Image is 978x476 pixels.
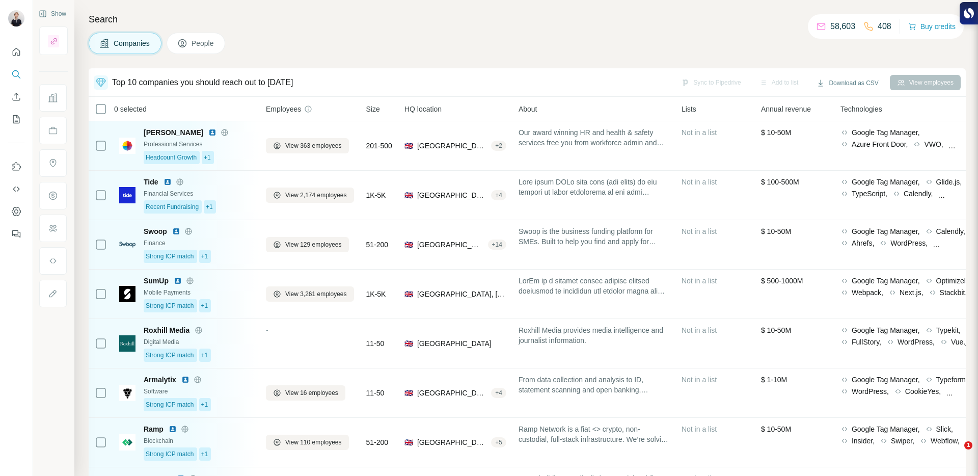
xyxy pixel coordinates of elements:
[809,75,885,91] button: Download as CSV
[8,10,24,27] img: Avatar
[404,104,442,114] span: HQ location
[417,289,506,299] span: [GEOGRAPHIC_DATA], [GEOGRAPHIC_DATA]
[852,189,887,199] span: TypeScript,
[417,141,487,151] span: [GEOGRAPHIC_DATA], [GEOGRAPHIC_DATA]
[8,180,24,198] button: Use Surfe API
[964,441,972,449] span: 1
[931,436,960,446] span: Webflow,
[89,12,966,27] h4: Search
[266,104,301,114] span: Employees
[266,138,349,153] button: View 363 employees
[936,375,968,385] span: Typeform,
[852,226,920,236] span: Google Tag Manager,
[682,425,717,433] span: Not in a list
[852,375,920,385] span: Google Tag Manager,
[417,388,487,398] span: [GEOGRAPHIC_DATA], [GEOGRAPHIC_DATA], [GEOGRAPHIC_DATA]
[761,277,803,285] span: $ 500-1000M
[144,387,254,396] div: Software
[266,385,345,401] button: View 16 employees
[682,227,717,235] span: Not in a list
[266,326,268,334] span: -
[404,388,413,398] span: 🇬🇧
[146,301,194,310] span: Strong ICP match
[146,252,194,261] span: Strong ICP match
[417,240,484,250] span: [GEOGRAPHIC_DATA], [GEOGRAPHIC_DATA]
[181,376,189,384] img: LinkedIn logo
[488,240,506,249] div: + 14
[144,189,254,198] div: Financial Services
[266,188,354,203] button: View 2,174 employees
[519,226,669,247] span: Swoop is the business funding platform for SMEs. Built to help you find and apply for loans, equi...
[936,325,961,335] span: Typekit,
[172,227,180,235] img: LinkedIn logo
[761,326,791,334] span: $ 10-50M
[266,286,354,302] button: View 3,261 employees
[519,424,669,444] span: Ramp Network is a fiat <> crypto, non-custodial, full-stack infrastructure. We’re solving real-wo...
[404,141,413,151] span: 🇬🇧
[404,289,413,299] span: 🇬🇧
[852,127,920,138] span: Google Tag Manager,
[144,337,254,347] div: Digital Media
[491,388,506,398] div: + 4
[144,375,176,385] span: Armalytix
[285,141,342,150] span: View 363 employees
[8,110,24,128] button: My lists
[491,438,506,447] div: + 5
[201,449,208,459] span: +1
[852,436,875,446] span: Insider,
[761,128,791,137] span: $ 10-50M
[519,127,669,148] span: Our award winning HR and health & safety services free you from workforce admin and help keep you...
[404,240,413,250] span: 🇬🇧
[285,240,342,249] span: View 129 employees
[924,139,943,149] span: VWO,
[940,287,967,298] span: Stackbit,
[201,301,208,310] span: +1
[519,375,669,395] span: From data collection and analysis to ID, statement scanning and open banking, Armalytix's compreh...
[119,434,135,451] img: Logo of Ramp
[417,190,487,200] span: [GEOGRAPHIC_DATA]
[905,386,941,396] span: CookieYes,
[951,337,972,347] span: Vue.js,
[146,202,199,211] span: Recent Fundraising
[417,437,487,447] span: [GEOGRAPHIC_DATA], [GEOGRAPHIC_DATA][PERSON_NAME], [GEOGRAPHIC_DATA]
[682,178,717,186] span: Not in a list
[144,325,189,335] span: Roxhill Media
[146,351,194,360] span: Strong ICP match
[204,153,211,162] span: +1
[519,276,669,296] span: LorEm ip d sitamet consec adipisc elitsed doeiusmod te incididun utl etdolor magna ali enima mini...
[682,277,717,285] span: Not in a list
[119,286,135,302] img: Logo of SumUp
[206,202,213,211] span: +1
[366,437,389,447] span: 51-200
[366,388,385,398] span: 11-50
[144,127,203,138] span: [PERSON_NAME]
[285,191,347,200] span: View 2,174 employees
[146,449,194,459] span: Strong ICP match
[8,88,24,106] button: Enrich CSV
[144,226,167,236] span: Swoop
[852,386,889,396] span: WordPress,
[682,326,717,334] span: Not in a list
[404,437,413,447] span: 🇬🇧
[519,325,669,346] span: Roxhill Media provides media intelligence and journalist information.
[891,436,914,446] span: Swiper,
[761,376,787,384] span: $ 1-10M
[169,425,177,433] img: LinkedIn logo
[285,388,338,398] span: View 16 employees
[936,424,953,434] span: Slick,
[852,287,883,298] span: Webpack,
[8,43,24,61] button: Quick start
[852,424,920,434] span: Google Tag Manager,
[8,225,24,243] button: Feedback
[119,335,135,352] img: Logo of Roxhill Media
[682,376,717,384] span: Not in a list
[519,177,669,197] span: Lore ipsum DOLo sita cons (adi elits) do eiu tempori ut labor etdolorema al eni admi veniamqu nos...
[682,104,696,114] span: Lists
[114,104,147,114] span: 0 selected
[761,104,811,114] span: Annual revenue
[201,351,208,360] span: +1
[943,441,968,466] iframe: Intercom live chat
[936,177,962,187] span: Glide.js,
[208,128,216,137] img: LinkedIn logo
[366,338,385,349] span: 11-50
